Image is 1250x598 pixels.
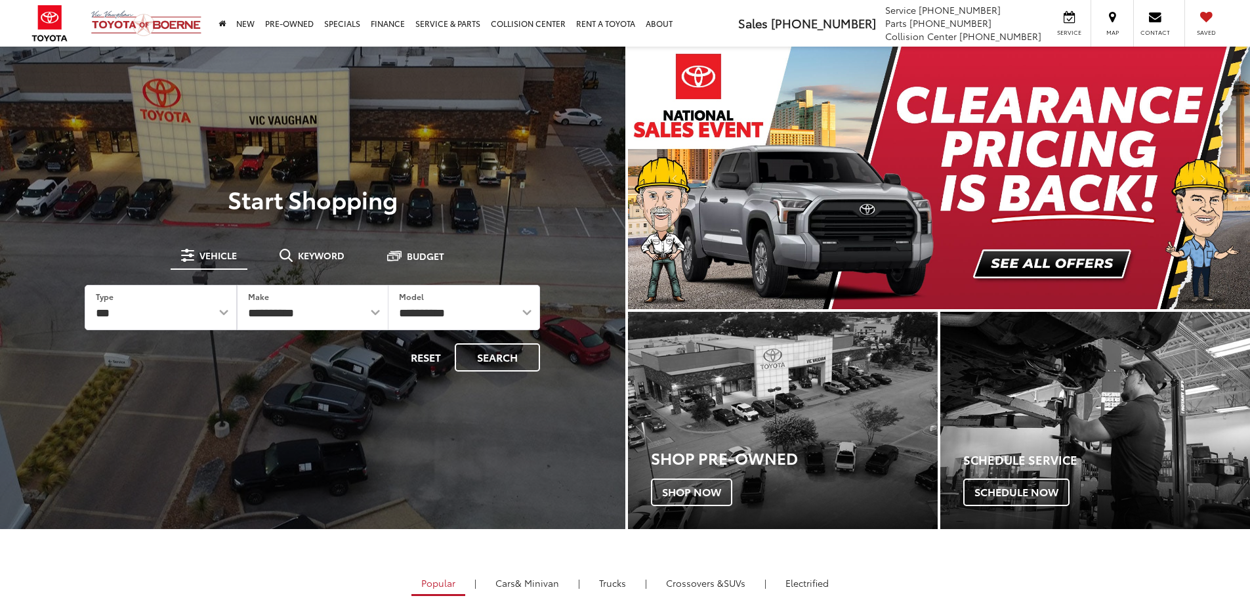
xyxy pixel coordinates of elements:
[666,576,724,589] span: Crossovers &
[1054,28,1084,37] span: Service
[455,343,540,372] button: Search
[885,30,957,43] span: Collision Center
[471,576,480,589] li: |
[919,3,1001,16] span: [PHONE_NUMBER]
[651,449,938,466] h3: Shop Pre-Owned
[628,312,938,529] a: Shop Pre-Owned Shop Now
[656,572,755,594] a: SUVs
[298,251,344,260] span: Keyword
[885,3,916,16] span: Service
[959,30,1041,43] span: [PHONE_NUMBER]
[400,343,452,372] button: Reset
[515,576,559,589] span: & Minivan
[963,479,1070,506] span: Schedule Now
[1192,28,1220,37] span: Saved
[199,251,237,260] span: Vehicle
[642,576,650,589] li: |
[589,572,636,594] a: Trucks
[96,291,114,302] label: Type
[940,312,1250,529] a: Schedule Service Schedule Now
[940,312,1250,529] div: Toyota
[91,10,202,37] img: Vic Vaughan Toyota of Boerne
[1157,73,1250,283] button: Click to view next picture.
[1098,28,1127,37] span: Map
[776,572,839,594] a: Electrified
[963,454,1250,467] h4: Schedule Service
[399,291,424,302] label: Model
[738,14,768,32] span: Sales
[411,572,465,596] a: Popular
[885,16,907,30] span: Parts
[628,312,938,529] div: Toyota
[1140,28,1170,37] span: Contact
[628,73,721,283] button: Click to view previous picture.
[486,572,569,594] a: Cars
[909,16,991,30] span: [PHONE_NUMBER]
[771,14,876,32] span: [PHONE_NUMBER]
[407,251,444,261] span: Budget
[761,576,770,589] li: |
[248,291,269,302] label: Make
[575,576,583,589] li: |
[651,479,732,506] span: Shop Now
[55,186,570,212] p: Start Shopping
